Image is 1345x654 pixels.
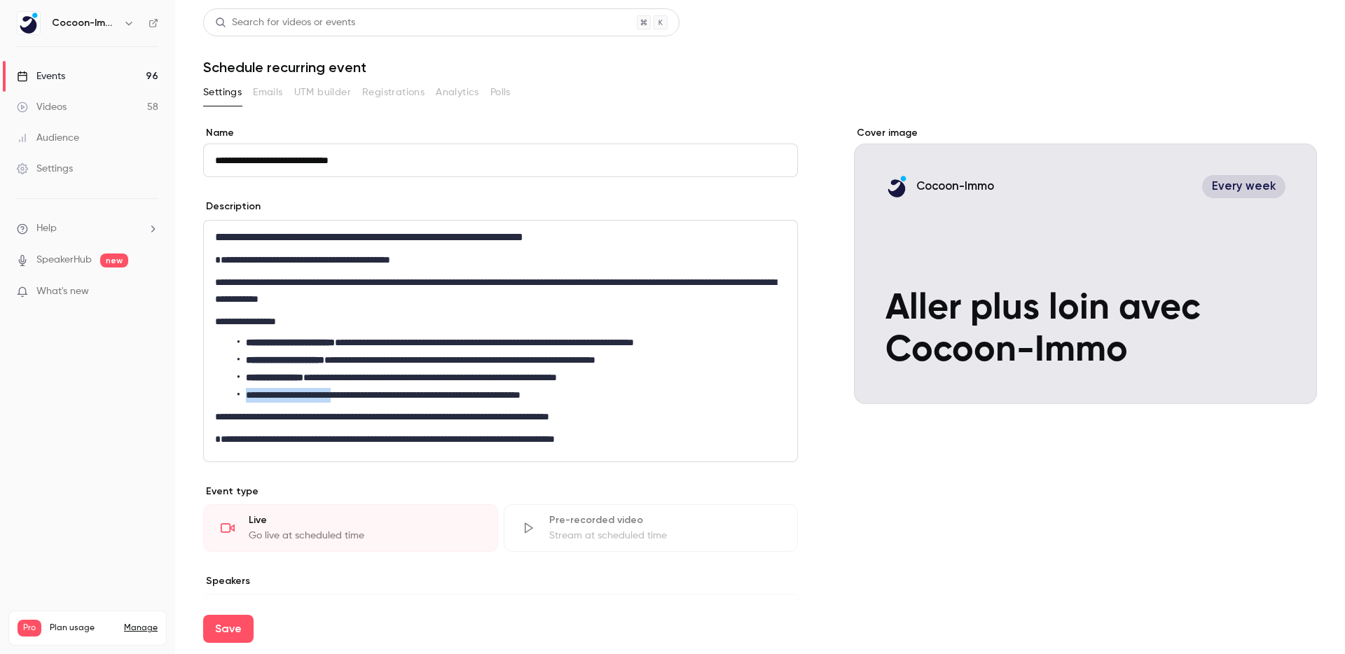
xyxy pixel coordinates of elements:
[36,221,57,236] span: Help
[203,200,261,214] label: Description
[549,513,781,527] div: Pre-recorded video
[203,485,798,499] p: Event type
[36,284,89,299] span: What's new
[362,85,425,100] span: Registrations
[203,504,498,552] div: LiveGo live at scheduled time
[249,529,481,543] div: Go live at scheduled time
[249,513,481,527] div: Live
[203,81,242,104] button: Settings
[854,126,1317,140] label: Cover image
[203,220,798,462] section: description
[17,131,79,145] div: Audience
[18,620,41,636] span: Pro
[204,221,797,461] div: editor
[142,286,158,298] iframe: Noticeable Trigger
[215,15,355,30] div: Search for videos or events
[18,12,40,34] img: Cocoon-Immo
[52,16,118,30] h6: Cocoon-Immo
[549,529,781,543] div: Stream at scheduled time
[100,253,128,267] span: new
[253,85,282,100] span: Emails
[17,162,73,176] div: Settings
[17,100,67,114] div: Videos
[504,504,799,552] div: Pre-recorded videoStream at scheduled time
[490,85,511,100] span: Polls
[50,622,116,634] span: Plan usage
[854,126,1317,404] section: Cover image
[436,85,479,100] span: Analytics
[203,615,254,643] button: Save
[203,59,1317,76] h1: Schedule recurring event
[36,253,92,267] a: SpeakerHub
[17,221,158,236] li: help-dropdown-opener
[203,126,798,140] label: Name
[294,85,351,100] span: UTM builder
[203,574,798,588] p: Speakers
[17,69,65,83] div: Events
[124,622,158,634] a: Manage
